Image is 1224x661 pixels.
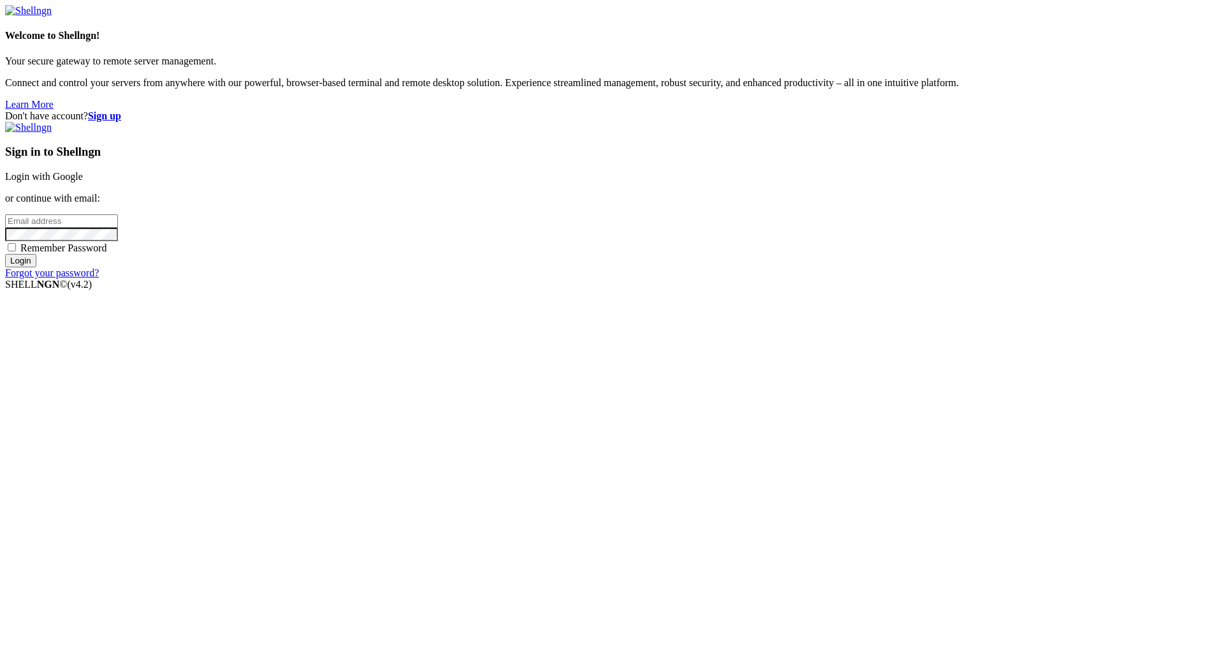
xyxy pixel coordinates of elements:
img: Shellngn [5,122,52,133]
p: Your secure gateway to remote server management. [5,56,1219,67]
input: Login [5,254,36,267]
div: Don't have account? [5,110,1219,122]
span: Remember Password [20,242,107,253]
span: SHELL © [5,279,92,290]
a: Login with Google [5,171,83,182]
img: Shellngn [5,5,52,17]
span: 4.2.0 [68,279,92,290]
p: or continue with email: [5,193,1219,204]
input: Remember Password [8,243,16,251]
a: Sign up [88,110,121,121]
input: Email address [5,214,118,228]
a: Learn More [5,99,54,110]
p: Connect and control your servers from anywhere with our powerful, browser-based terminal and remo... [5,77,1219,89]
b: NGN [37,279,60,290]
h4: Welcome to Shellngn! [5,30,1219,41]
h3: Sign in to Shellngn [5,145,1219,159]
a: Forgot your password? [5,267,99,278]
